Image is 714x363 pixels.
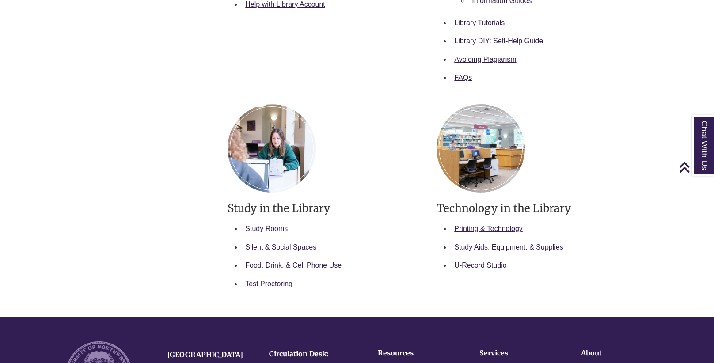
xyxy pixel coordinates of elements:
a: Study Aids, Equipment, & Supplies [454,243,563,251]
h4: Circulation Desk: [269,350,357,358]
h4: About [581,349,655,357]
h3: Technology in the Library [437,201,632,215]
a: U-Record Studio [454,261,506,269]
a: Library Tutorials [454,19,505,26]
a: FAQs [454,74,472,81]
h4: Services [479,349,554,357]
a: Test Proctoring [245,280,292,287]
a: Avoiding Plagiarism [454,56,516,63]
a: Printing & Technology [454,225,522,232]
a: Food, Drink, & Cell Phone Use [245,261,342,269]
a: Help with Library Account [245,0,325,8]
a: Study Rooms [245,225,288,232]
h3: Study in the Library [228,201,423,215]
a: [GEOGRAPHIC_DATA] [167,350,243,359]
h4: Resources [378,349,452,357]
a: Silent & Social Spaces [245,243,316,251]
a: Back to Top [679,161,712,173]
a: Library DIY: Self-Help Guide [454,37,543,45]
